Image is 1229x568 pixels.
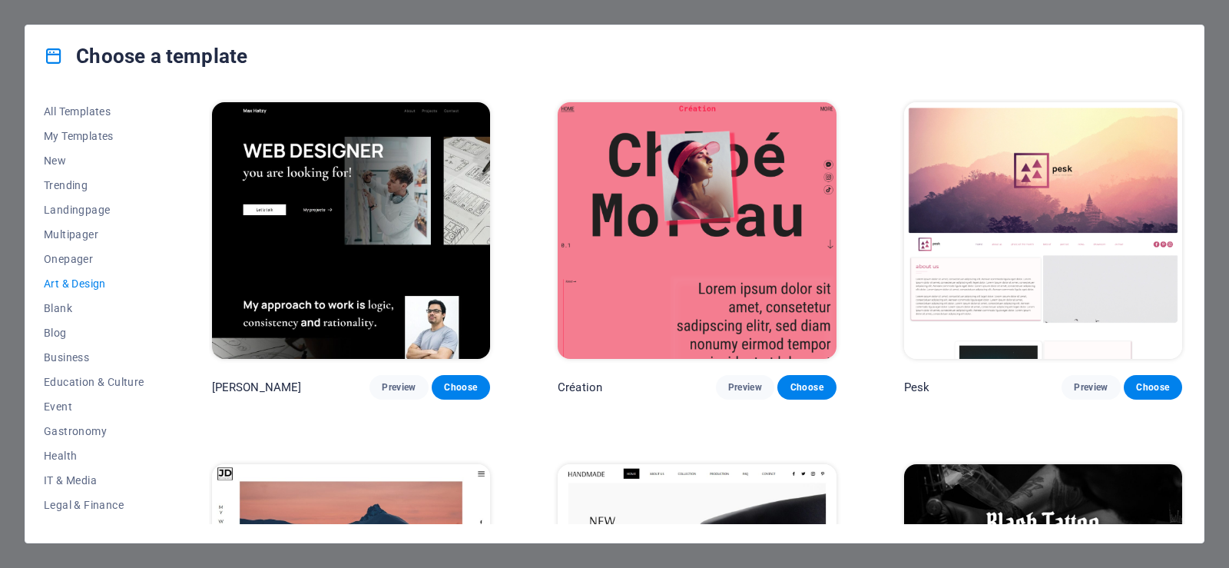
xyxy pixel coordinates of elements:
span: Landingpage [44,204,144,216]
button: Non-Profit [44,517,144,542]
span: Health [44,450,144,462]
span: Preview [382,381,416,394]
p: [PERSON_NAME] [212,380,302,395]
span: IT & Media [44,474,144,487]
button: Trending [44,173,144,198]
span: Non-Profit [44,523,144,536]
img: Max Hatzy [212,102,490,359]
p: Pesk [904,380,930,395]
button: Landingpage [44,198,144,222]
button: Blog [44,321,144,345]
span: Preview [728,381,762,394]
span: New [44,154,144,167]
span: Gastronomy [44,425,144,437]
span: My Templates [44,130,144,142]
button: My Templates [44,124,144,148]
button: Legal & Finance [44,493,144,517]
button: Choose [432,375,490,400]
button: Health [44,443,144,468]
button: Choose [1124,375,1182,400]
span: Education & Culture [44,376,144,388]
span: Preview [1074,381,1108,394]
button: Multipager [44,222,144,247]
button: Art & Design [44,271,144,296]
span: Event [44,400,144,413]
button: Onepager [44,247,144,271]
button: Event [44,394,144,419]
button: All Templates [44,99,144,124]
img: Pesk [904,102,1182,359]
span: All Templates [44,105,144,118]
span: Trending [44,179,144,191]
button: Gastronomy [44,419,144,443]
button: New [44,148,144,173]
span: Onepager [44,253,144,265]
button: Preview [1062,375,1120,400]
button: Preview [716,375,774,400]
span: Choose [1136,381,1170,394]
span: Blank [44,302,144,314]
h4: Choose a template [44,44,247,68]
span: Blog [44,327,144,339]
span: Choose [444,381,478,394]
span: Business [44,351,144,364]
button: Education & Culture [44,370,144,394]
p: Création [558,380,602,395]
span: Legal & Finance [44,499,144,511]
span: Choose [790,381,823,394]
button: Choose [777,375,836,400]
span: Art & Design [44,277,144,290]
button: Preview [369,375,428,400]
span: Multipager [44,228,144,241]
img: Création [558,102,836,359]
button: Blank [44,296,144,321]
button: IT & Media [44,468,144,493]
button: Business [44,345,144,370]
